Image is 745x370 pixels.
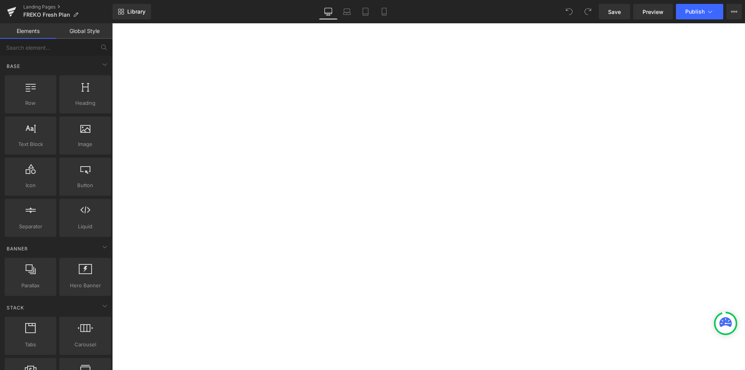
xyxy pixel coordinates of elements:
[23,12,70,18] span: FREKO Fresh Plan
[643,8,664,16] span: Preview
[62,181,109,189] span: Button
[561,4,577,19] button: Undo
[6,245,29,252] span: Banner
[633,4,673,19] a: Preview
[685,9,705,15] span: Publish
[338,4,356,19] a: Laptop
[62,281,109,290] span: Hero Banner
[7,222,54,231] span: Separator
[7,99,54,107] span: Row
[6,63,21,70] span: Base
[7,181,54,189] span: Icon
[319,4,338,19] a: Desktop
[62,140,109,148] span: Image
[676,4,723,19] button: Publish
[127,8,146,15] span: Library
[6,304,25,311] span: Stack
[375,4,393,19] a: Mobile
[62,222,109,231] span: Liquid
[56,23,113,39] a: Global Style
[356,4,375,19] a: Tablet
[113,4,151,19] a: New Library
[62,99,109,107] span: Heading
[7,140,54,148] span: Text Block
[580,4,596,19] button: Redo
[62,340,109,349] span: Carousel
[608,8,621,16] span: Save
[7,281,54,290] span: Parallax
[23,4,113,10] a: Landing Pages
[726,4,742,19] button: More
[7,340,54,349] span: Tabs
